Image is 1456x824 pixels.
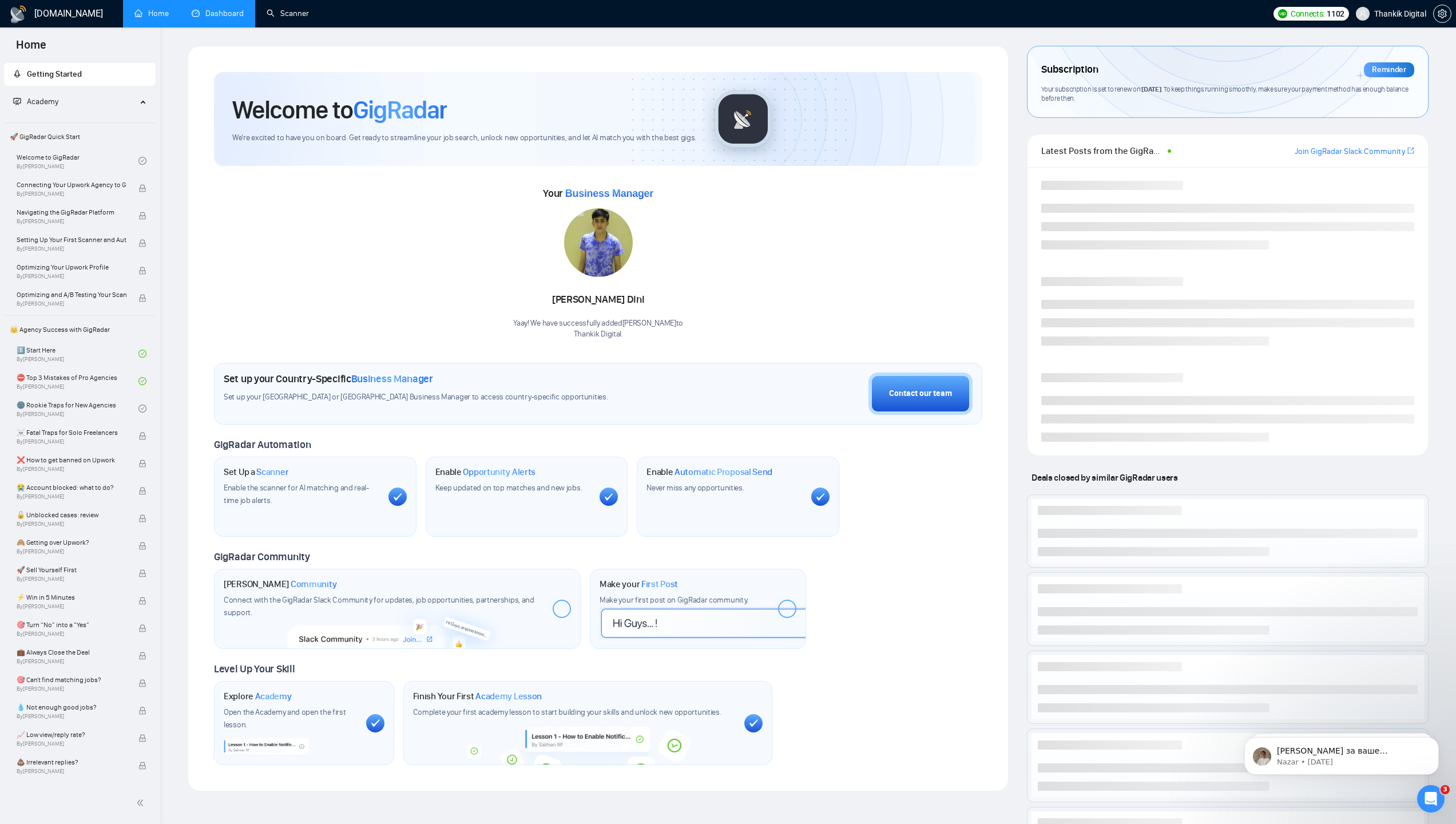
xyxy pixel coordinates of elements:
span: setting [1434,9,1451,18]
span: double-left [136,797,148,809]
h1: Welcome to [232,94,447,125]
span: By [PERSON_NAME] [17,576,126,583]
span: 🔓 Unblocked cases: review [17,509,126,521]
span: By [PERSON_NAME] [17,273,126,280]
span: Connect with the GigRadar Slack Community for updates, job opportunities, partnerships, and support. [224,595,534,617]
span: lock [138,679,146,687]
img: gigradar-logo.png [715,90,772,148]
h1: Enable [646,466,772,478]
span: By [PERSON_NAME] [17,713,126,720]
span: lock [138,294,146,302]
span: lock [138,652,146,660]
span: rocket [13,70,21,78]
a: homeHome [134,9,169,18]
h1: Set up your Country-Specific [224,373,433,385]
span: 🙈 Getting over Upwork? [17,537,126,548]
span: 💩 Irrelevant replies? [17,756,126,768]
span: By [PERSON_NAME] [17,768,126,775]
span: By [PERSON_NAME] [17,740,126,747]
span: 💼 Always Close the Deal [17,647,126,658]
span: Enable the scanner for AI matching and real-time job alerts. [224,483,369,505]
span: Keep updated on top matches and new jobs. [435,483,582,493]
span: Academy Lesson [475,691,542,702]
span: GigRadar Automation [214,438,311,451]
h1: Explore [224,691,292,702]
span: lock [138,184,146,192]
span: By [PERSON_NAME] [17,686,126,692]
span: First Post [641,579,678,590]
span: Automatic Proposal Send [675,466,772,478]
li: Getting Started [4,63,156,86]
span: Your [543,187,653,200]
span: lock [138,624,146,632]
span: Level Up Your Skill [214,663,295,675]
span: 1102 [1327,7,1344,20]
span: 3 [1441,785,1450,794]
span: Complete your first academy lesson to start building your skills and unlock new opportunities. [413,707,721,717]
span: check-circle [138,350,146,358]
span: lock [138,487,146,495]
span: By [PERSON_NAME] [17,218,126,225]
span: Community [291,579,337,590]
div: Reminder [1364,62,1414,77]
span: Navigating the GigRadar Platform [17,207,126,218]
span: check-circle [138,405,146,413]
span: export [1407,146,1414,155]
span: ❌ How to get banned on Upwork [17,454,126,466]
span: [DATE] [1141,85,1161,93]
span: We're excited to have you on board. Get ready to streamline your job search, unlock new opportuni... [232,133,696,144]
a: searchScanner [267,9,309,18]
span: By [PERSON_NAME] [17,245,126,252]
h1: Make your [600,579,678,590]
span: 🎯 Turn “No” into a “Yes” [17,619,126,631]
a: 1️⃣ Start HereBy[PERSON_NAME] [17,341,138,366]
span: Academy [13,97,58,106]
span: Home [7,37,55,61]
span: Connecting Your Upwork Agency to GigRadar [17,179,126,191]
span: lock [138,514,146,522]
span: lock [138,569,146,577]
span: ⚡ Win in 5 Minutes [17,592,126,603]
span: By [PERSON_NAME] [17,603,126,610]
div: [PERSON_NAME] Dini [513,290,683,310]
span: GigRadar Community [214,550,310,563]
span: Business Manager [565,188,653,199]
a: setting [1433,9,1451,18]
span: 🎯 Can't find matching jobs? [17,674,126,686]
span: Optimizing and A/B Testing Your Scanner for Better Results [17,289,126,300]
a: 🌚 Rookie Traps for New AgenciesBy[PERSON_NAME] [17,396,138,421]
span: GigRadar [353,94,447,125]
span: By [PERSON_NAME] [17,521,126,528]
span: By [PERSON_NAME] [17,191,126,197]
a: export [1407,145,1414,156]
span: Latest Posts from the GigRadar Community [1041,144,1164,158]
span: 🚀 Sell Yourself First [17,564,126,576]
span: lock [138,707,146,715]
span: lock [138,267,146,275]
span: lock [138,597,146,605]
span: Connects: [1291,7,1324,20]
span: user [1359,10,1367,18]
span: Open the Academy and open the first lesson. [224,707,346,730]
span: lock [138,542,146,550]
span: Set up your [GEOGRAPHIC_DATA] or [GEOGRAPHIC_DATA] Business Manager to access country-specific op... [224,392,673,403]
span: Opportunity Alerts [463,466,535,478]
button: Contact our team [868,373,973,415]
span: By [PERSON_NAME] [17,631,126,637]
div: Contact our team [889,387,952,400]
img: logo [9,5,27,23]
span: By [PERSON_NAME] [17,300,126,307]
span: 💧 Not enough good jobs? [17,702,126,713]
iframe: Intercom live chat [1417,785,1445,813]
h1: Enable [435,466,536,478]
span: lock [138,734,146,742]
span: By [PERSON_NAME] [17,438,126,445]
a: Join GigRadar Slack Community [1295,145,1405,158]
span: lock [138,432,146,440]
span: Never miss any opportunities. [646,483,744,493]
span: By [PERSON_NAME] [17,493,126,500]
img: academy-bg.png [459,727,716,765]
span: By [PERSON_NAME] [17,658,126,665]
